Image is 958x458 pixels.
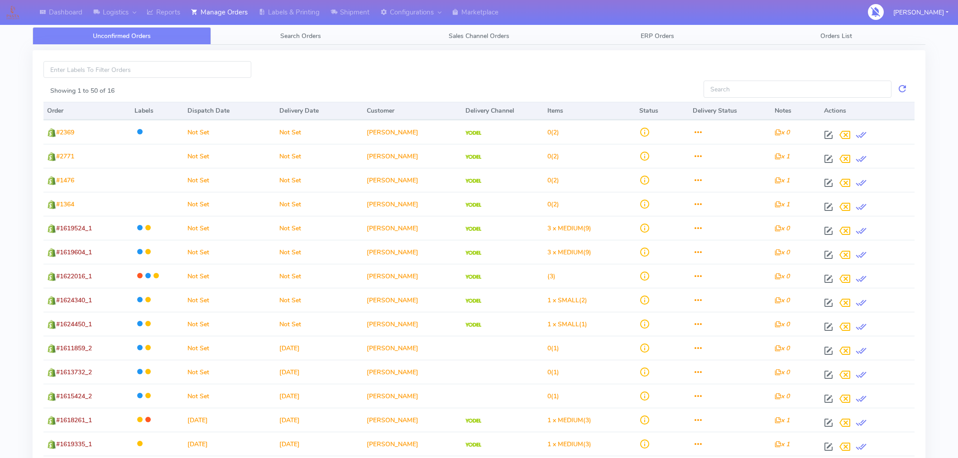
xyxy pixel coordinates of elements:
span: ERP Orders [641,32,674,40]
img: Yodel [465,227,481,231]
span: #1615424_2 [56,392,92,401]
td: Not Set [184,168,276,192]
td: Not Set [184,120,276,144]
span: #1622016_1 [56,272,92,281]
span: 1 x MEDIUM [547,416,583,425]
span: #1476 [56,176,74,185]
i: x 1 [775,176,790,185]
span: (3) [547,440,591,448]
span: 3 x MEDIUM [547,224,583,233]
td: [PERSON_NAME] [363,312,462,336]
td: Not Set [276,144,363,168]
td: [DATE] [276,384,363,408]
td: Not Set [184,336,276,360]
span: 0 [547,392,551,401]
img: Yodel [465,155,481,159]
td: Not Set [184,264,276,288]
span: (9) [547,224,591,233]
span: #2369 [56,128,74,137]
span: Orders List [820,32,852,40]
span: Sales Channel Orders [449,32,509,40]
ul: Tabs [33,27,925,45]
td: Not Set [276,240,363,264]
img: Yodel [465,275,481,279]
td: [PERSON_NAME] [363,384,462,408]
td: [PERSON_NAME] [363,120,462,144]
td: [DATE] [276,432,363,456]
i: x 1 [775,200,790,209]
th: Notes [771,102,820,120]
th: Labels [131,102,184,120]
span: (2) [547,200,559,209]
span: 3 x MEDIUM [547,248,583,257]
td: [DATE] [184,408,276,432]
td: [PERSON_NAME] [363,240,462,264]
td: Not Set [184,312,276,336]
th: Delivery Status [689,102,771,120]
td: [DATE] [276,360,363,384]
td: Not Set [184,360,276,384]
th: Dispatch Date [184,102,276,120]
td: [DATE] [184,432,276,456]
th: Customer [363,102,462,120]
i: x 0 [775,320,790,329]
i: x 0 [775,368,790,377]
i: x 0 [775,296,790,305]
span: #1618261_1 [56,416,92,425]
span: #1613732_2 [56,368,92,377]
td: [PERSON_NAME] [363,408,462,432]
span: #1611859_2 [56,344,92,353]
th: Delivery Date [276,102,363,120]
span: (9) [547,248,591,257]
td: Not Set [276,216,363,240]
span: #1364 [56,200,74,209]
span: Unconfirmed Orders [93,32,151,40]
input: Search [704,81,891,97]
label: Showing 1 to 50 of 16 [50,86,115,95]
td: [PERSON_NAME] [363,144,462,168]
span: (3) [547,272,556,281]
img: Yodel [465,419,481,423]
td: [PERSON_NAME] [363,216,462,240]
td: [DATE] [276,336,363,360]
td: Not Set [184,240,276,264]
input: Enter Labels To Filter Orders [43,61,251,78]
i: x 0 [775,344,790,353]
td: Not Set [184,192,276,216]
th: Order [43,102,131,120]
i: x 0 [775,392,790,401]
img: Yodel [465,443,481,447]
span: (2) [547,296,587,305]
span: (1) [547,320,587,329]
td: [PERSON_NAME] [363,192,462,216]
td: Not Set [184,384,276,408]
span: Search Orders [280,32,321,40]
i: x 0 [775,272,790,281]
td: Not Set [184,288,276,312]
td: Not Set [276,120,363,144]
i: x 1 [775,152,790,161]
td: Not Set [184,216,276,240]
th: Actions [820,102,915,120]
td: [PERSON_NAME] [363,168,462,192]
th: Items [544,102,636,120]
span: #1619604_1 [56,248,92,257]
i: x 1 [775,416,790,425]
img: Yodel [465,299,481,303]
td: Not Set [276,288,363,312]
span: 1 x SMALL [547,296,579,305]
td: [PERSON_NAME] [363,336,462,360]
td: [PERSON_NAME] [363,360,462,384]
th: Status [636,102,689,120]
span: 1 x MEDIUM [547,440,583,448]
span: #1619524_1 [56,224,92,233]
span: 0 [547,128,551,137]
span: (1) [547,344,559,353]
span: (2) [547,176,559,185]
td: [PERSON_NAME] [363,264,462,288]
th: Delivery Channel [462,102,544,120]
img: Yodel [465,323,481,327]
td: [DATE] [276,408,363,432]
i: x 0 [775,248,790,257]
td: Not Set [276,192,363,216]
